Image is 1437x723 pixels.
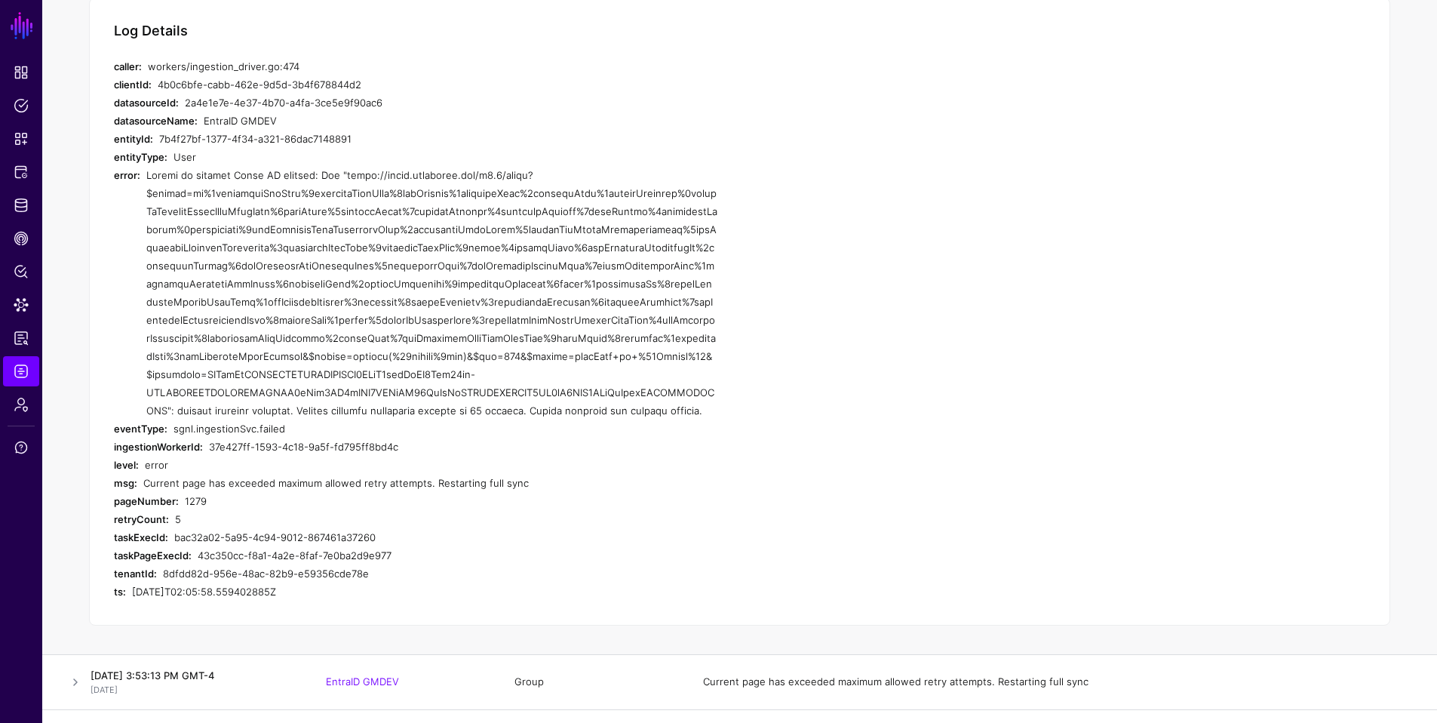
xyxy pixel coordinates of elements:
[3,124,39,154] a: Snippets
[3,290,39,320] a: Data Lens
[114,78,152,91] strong: clientId:
[3,323,39,353] a: Access Reporting
[3,190,39,220] a: Identity Data Fabric
[499,654,688,710] td: Group
[114,549,192,561] strong: taskPageExecId:
[198,546,717,565] div: 43c350cc-f8a1-4a2e-8faf-7e0ba2d9e977
[14,297,29,312] span: Data Lens
[114,531,168,543] strong: taskExecId:
[14,65,29,80] span: Dashboard
[3,223,39,254] a: CAEP Hub
[326,675,399,688] a: EntraID GMDEV
[14,331,29,346] span: Access Reporting
[114,60,142,72] strong: caller:
[174,528,717,546] div: bac32a02-5a95-4c94-9012-867461a37260
[3,57,39,88] a: Dashboard
[114,586,126,598] strong: ts:
[145,456,717,474] div: error
[114,459,139,471] strong: level:
[14,98,29,113] span: Policies
[185,492,717,510] div: 1279
[114,115,198,127] strong: datasourceName:
[91,669,296,682] h4: [DATE] 3:53:13 PM GMT-4
[175,510,717,528] div: 5
[14,231,29,246] span: CAEP Hub
[3,91,39,121] a: Policies
[14,198,29,213] span: Identity Data Fabric
[114,23,188,39] h5: Log Details
[204,112,717,130] div: EntraID GMDEV
[163,565,717,583] div: 8dfdd82d-956e-48ac-82b9-e59356cde78e
[148,57,717,75] div: workers/ingestion_driver.go:474
[14,364,29,379] span: Logs
[185,94,717,112] div: 2a4e1e7e-4e37-4b70-a4fa-3ce5e9f90ac6
[114,97,179,109] strong: datasourceId:
[173,148,717,166] div: User
[158,75,717,94] div: 4b0c6bfe-cabb-462e-9d5d-3b4f678844d2
[91,684,296,697] p: [DATE]
[173,420,717,438] div: sgnl.ingestionSvc.failed
[146,166,717,420] div: Loremi do sitamet Conse AD elitsed: Doe "tempo://incid.utlaboree.dol/m8.6/aliqu?$enimad=mi%1venia...
[14,264,29,279] span: Policy Lens
[132,583,717,601] div: [DATE]T02:05:58.559402885Z
[3,157,39,187] a: Protected Systems
[114,423,167,435] strong: eventType:
[114,441,203,453] strong: ingestionWorkerId:
[3,257,39,287] a: Policy Lens
[9,9,35,42] a: SGNL
[14,131,29,146] span: Snippets
[114,513,169,525] strong: retryCount:
[209,438,717,456] div: 37e427ff-1593-4c18-9a5f-fd795ff8bd4c
[143,474,717,492] div: Current page has exceeded maximum allowed retry attempts. Restarting full sync
[114,495,179,507] strong: pageNumber:
[3,389,39,420] a: Admin
[114,568,157,580] strong: tenantId:
[114,133,153,145] strong: entityId:
[114,477,137,489] strong: msg:
[3,356,39,386] a: Logs
[14,397,29,412] span: Admin
[159,130,717,148] div: 7b4f27bf-1377-4f34-a321-86dac7148891
[114,151,167,163] strong: entityType:
[14,440,29,455] span: Support
[14,165,29,180] span: Protected Systems
[688,654,1437,710] td: Current page has exceeded maximum allowed retry attempts. Restarting full sync
[114,169,140,181] strong: error:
